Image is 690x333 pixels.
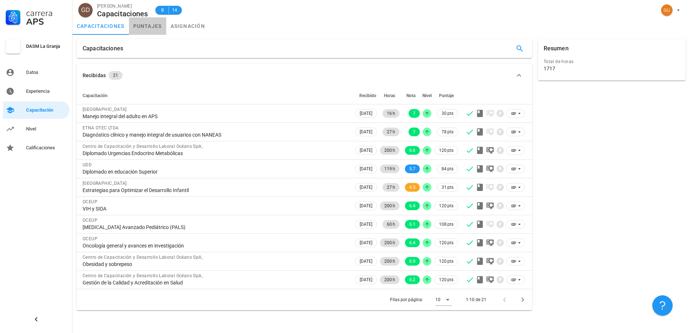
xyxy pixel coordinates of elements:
span: 108 pts [439,221,453,228]
th: Recibido [354,87,379,104]
div: Obesidad y sobrepeso [83,261,348,267]
span: 78 pts [442,128,453,136]
span: 21 [113,71,118,80]
div: Calificaciones [26,145,67,151]
a: Calificaciones [3,139,70,157]
div: Oncología general y avances en investigación [83,242,348,249]
span: 60 h [387,220,395,229]
span: Puntaje [439,93,454,98]
div: Manejo integral del adulto en APS [83,113,348,120]
span: [DATE] [360,257,372,265]
a: Nivel [3,120,70,138]
div: Estrategias para Optimizar el Desarrollo Infantil [83,187,348,193]
span: [DATE] [360,220,372,228]
span: 6.6 [409,146,415,155]
span: 120 pts [439,147,453,154]
span: [DATE] [360,276,372,284]
th: Nivel [421,87,433,104]
th: Horas [379,87,401,104]
div: Gestión de la Calidad y Acreditación en Salud [83,279,348,286]
span: 200 h [384,201,395,210]
div: Carrera [26,9,67,17]
span: 6.9 [409,257,415,266]
div: Diplomado Urgencias Endocrino Metabólicas [83,150,348,157]
div: [PERSON_NAME] [97,3,148,10]
span: Capacitación [83,93,108,98]
span: 30 pts [442,110,453,117]
span: Recibido [359,93,376,98]
span: Centro de Capacitación y Desarrollo Laboral Océano SpA, [83,255,202,260]
span: OCEUP [83,218,97,223]
div: Datos [26,70,67,75]
span: 31 pts [442,184,453,191]
span: ETNA OTEC LTDA [83,125,119,130]
div: Nivel [26,126,67,132]
span: Horas [384,93,395,98]
span: 16 h [387,109,395,118]
div: Filas por página: [390,289,452,310]
span: [DATE] [360,183,372,191]
span: [DATE] [360,239,372,247]
span: 200 h [384,238,395,247]
span: 14 [172,7,177,14]
div: VIH y SIDA [83,205,348,212]
span: Centro de Capacitación y Desarrollo Laboral Océano SpA, [83,144,202,149]
span: 6.2 [409,275,415,284]
div: APS [26,17,67,26]
span: [GEOGRAPHIC_DATA] [83,181,127,186]
span: 200 h [384,275,395,284]
button: Recibidas 21 [77,64,532,87]
span: OCEUP [83,199,97,204]
span: Nivel [422,93,432,98]
span: 120 pts [439,239,453,246]
span: UDD [83,162,92,167]
div: Total de horas [544,58,680,65]
a: Capacitación [3,101,70,119]
span: [DATE] [360,109,372,117]
span: OCEUP [83,236,97,241]
span: [DATE] [360,202,372,210]
a: capacitaciones [72,17,129,35]
div: DASM La Granja [26,43,67,49]
div: 1-10 de 21 [466,296,486,303]
span: 5.7 [409,165,415,173]
span: GD [81,3,90,17]
span: 6.4 [409,238,415,247]
div: Resumen [544,39,569,58]
a: asignación [166,17,210,35]
div: avatar [661,4,673,16]
span: 6.4 [409,201,415,210]
div: 10Filas por página: [435,294,452,305]
div: [MEDICAL_DATA] Avanzado Pediátrico (PALS) [83,224,348,230]
span: 27 h [387,183,395,192]
span: 84 pts [442,165,453,172]
span: 120 pts [439,202,453,209]
span: Nota [406,93,415,98]
span: [DATE] [360,128,372,136]
button: Página siguiente [516,293,529,306]
div: Capacitaciones [97,10,148,18]
span: 200 h [384,146,395,155]
span: B [160,7,166,14]
div: 10 [435,296,440,303]
span: [DATE] [360,146,372,154]
a: puntajes [129,17,166,35]
div: 1717 [544,65,555,72]
span: 119 h [384,165,395,173]
span: [GEOGRAPHIC_DATA] [83,107,127,112]
th: Nota [401,87,421,104]
div: Recibidas [83,71,106,79]
a: Datos [3,64,70,81]
span: 120 pts [439,258,453,265]
div: Diplomado en educación Superior [83,168,348,175]
th: Puntaje [433,87,460,104]
div: avatar [78,3,93,17]
div: Experiencia [26,88,67,94]
span: 7 [413,128,415,136]
a: Experiencia [3,83,70,100]
span: 4.5 [409,183,415,192]
span: [DATE] [360,165,372,173]
span: 120 pts [439,276,453,283]
div: Capacitaciones [83,39,123,58]
th: Capacitación [77,87,354,104]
